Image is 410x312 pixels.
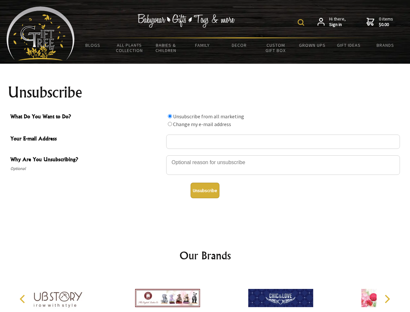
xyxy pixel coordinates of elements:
[380,292,394,306] button: Next
[298,19,304,26] img: product search
[329,16,346,28] span: Hi there,
[173,121,231,127] label: Change my e-mail address
[173,113,244,120] label: Unsubscribe from all marketing
[10,165,163,173] span: Optional
[8,84,403,100] h1: Unsubscribe
[10,135,163,144] span: Your E-mail Address
[10,155,163,165] span: Why Are You Unsubscribing?
[294,38,330,52] a: Grown Ups
[166,135,400,149] input: Your E-mail Address
[257,38,294,57] a: Custom Gift Box
[111,38,148,57] a: All Plants Collection
[168,122,172,126] input: What Do You Want to Do?
[6,6,75,60] img: Babyware - Gifts - Toys and more...
[138,14,235,28] img: Babywear - Gifts - Toys & more
[379,16,393,28] span: 0 items
[166,155,400,175] textarea: Why Are You Unsubscribing?
[148,38,184,57] a: Babies & Children
[329,22,346,28] strong: Sign in
[317,16,346,28] a: Hi there,Sign in
[367,38,404,52] a: Brands
[221,38,257,52] a: Decor
[16,292,31,306] button: Previous
[367,16,393,28] a: 0 items$0.00
[75,38,111,52] a: BLOGS
[330,38,367,52] a: Gift Ideas
[13,248,397,263] h2: Our Brands
[379,22,393,28] strong: $0.00
[184,38,221,52] a: Family
[191,183,219,198] button: Unsubscribe
[168,114,172,118] input: What Do You Want to Do?
[10,112,163,122] span: What Do You Want to Do?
